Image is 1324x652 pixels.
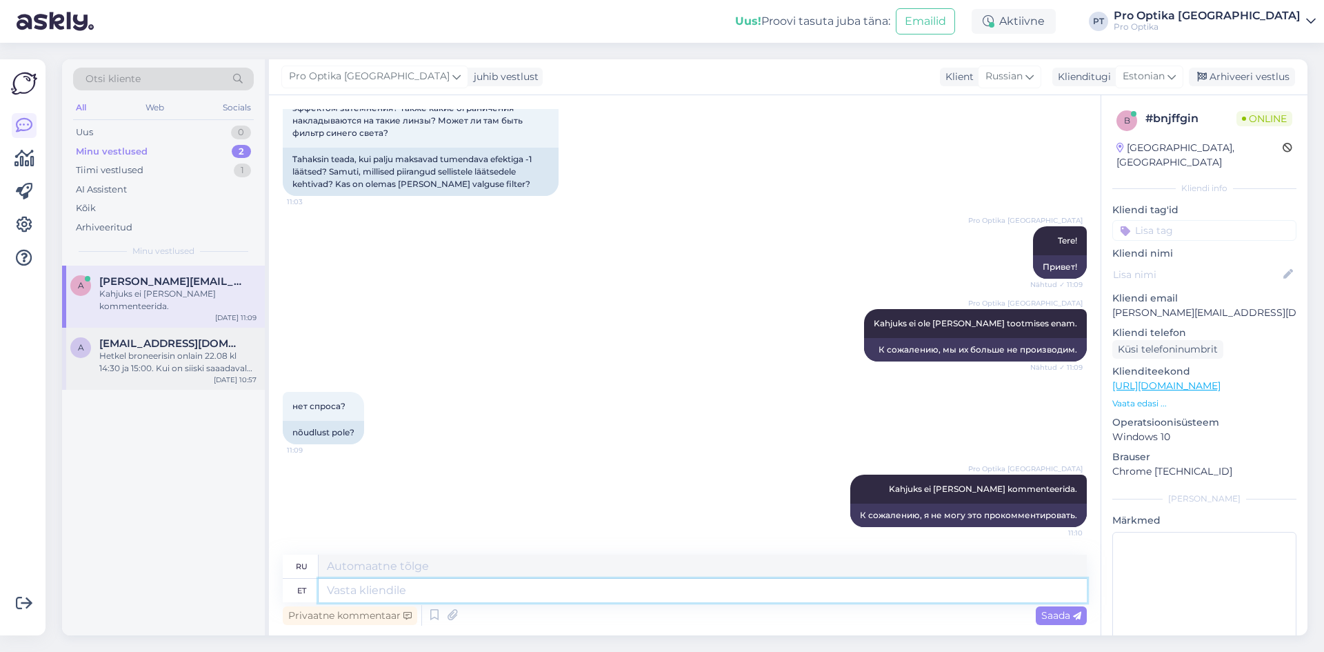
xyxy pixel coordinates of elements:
span: 11:09 [287,445,339,455]
span: agalarovi@gmail.com [99,337,243,350]
div: juhib vestlust [468,70,539,84]
span: Minu vestlused [132,245,194,257]
span: anton.antonov.svlk@gmail.com [99,275,243,288]
a: Pro Optika [GEOGRAPHIC_DATA]Pro Optika [1114,10,1316,32]
input: Lisa nimi [1113,267,1281,282]
span: a [78,342,84,353]
div: Klient [940,70,974,84]
div: К сожалению, я не могу это прокомментировать. [850,504,1087,527]
div: Tiimi vestlused [76,164,143,177]
span: Estonian [1123,69,1165,84]
span: Pro Optika [GEOGRAPHIC_DATA] [289,69,450,84]
div: Küsi telefoninumbrit [1112,340,1223,359]
span: Online [1236,111,1292,126]
span: Russian [985,69,1023,84]
div: Arhiveeri vestlus [1189,68,1295,86]
span: Kahjuks ei ole [PERSON_NAME] tootmises enam. [874,318,1077,328]
span: Tere! [1058,235,1077,246]
p: Brauser [1112,450,1296,464]
div: Pro Optika [GEOGRAPHIC_DATA] [1114,10,1301,21]
div: Aktiivne [972,9,1056,34]
span: b [1124,115,1130,126]
span: 11:03 [287,197,339,207]
div: 2 [232,145,251,159]
p: Chrome [TECHNICAL_ID] [1112,464,1296,479]
div: Kõik [76,201,96,215]
p: Kliendi nimi [1112,246,1296,261]
p: Klienditeekond [1112,364,1296,379]
div: PT [1089,12,1108,31]
div: # bnjffgin [1145,110,1236,127]
div: [GEOGRAPHIC_DATA], [GEOGRAPHIC_DATA] [1116,141,1283,170]
p: Vaata edasi ... [1112,397,1296,410]
p: Operatsioonisüsteem [1112,415,1296,430]
div: AI Assistent [76,183,127,197]
div: 1 [234,164,251,177]
div: Привет! [1033,255,1087,279]
div: [DATE] 11:09 [215,313,257,323]
div: [DATE] 10:57 [214,375,257,385]
span: Saada [1041,609,1081,622]
span: Kahjuks ei [PERSON_NAME] kommenteerida. [889,484,1077,494]
div: Privaatne kommentaar [283,606,417,625]
img: Askly Logo [11,70,37,97]
div: 0 [231,126,251,139]
div: Kliendi info [1112,182,1296,195]
div: [PERSON_NAME] [1112,493,1296,505]
div: Web [143,99,167,117]
p: Windows 10 [1112,430,1296,444]
div: ru [296,555,308,578]
div: Arhiveeritud [76,221,132,235]
div: Pro Optika [1114,21,1301,32]
span: Pro Optika [GEOGRAPHIC_DATA] [968,298,1083,308]
div: Kahjuks ei [PERSON_NAME] kommenteerida. [99,288,257,313]
span: Pro Optika [GEOGRAPHIC_DATA] [968,464,1083,474]
div: Socials [220,99,254,117]
a: [URL][DOMAIN_NAME] [1112,379,1221,392]
div: et [297,579,306,602]
button: Emailid [896,8,955,34]
p: Märkmed [1112,513,1296,528]
div: К сожалению, мы их больше не производим. [864,338,1087,362]
b: Uus! [735,14,761,28]
div: Hetkel broneerisin onlain 22.08 kl 14:30 ja 15:00. Kui on siiski saaadaval ka hommikused järjesti... [99,350,257,375]
span: Nähtud ✓ 11:09 [1030,279,1083,290]
div: All [73,99,89,117]
div: nõudlust pole? [283,421,364,444]
div: Klienditugi [1052,70,1111,84]
div: Proovi tasuta juba täna: [735,13,890,30]
span: 11:10 [1031,528,1083,538]
p: Kliendi tag'id [1112,203,1296,217]
span: Otsi kliente [86,72,141,86]
span: Pro Optika [GEOGRAPHIC_DATA] [968,215,1083,226]
p: Kliendi telefon [1112,326,1296,340]
div: Uus [76,126,93,139]
p: Kliendi email [1112,291,1296,306]
input: Lisa tag [1112,220,1296,241]
p: [PERSON_NAME][EMAIL_ADDRESS][DOMAIN_NAME] [1112,306,1296,320]
span: a [78,280,84,290]
div: Tahaksin teada, kui palju maksavad tumendava efektiga -1 läätsed? Samuti, millised piirangud sell... [283,148,559,196]
span: Nähtud ✓ 11:09 [1030,362,1083,373]
div: Minu vestlused [76,145,148,159]
span: нет спроса? [292,401,345,411]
